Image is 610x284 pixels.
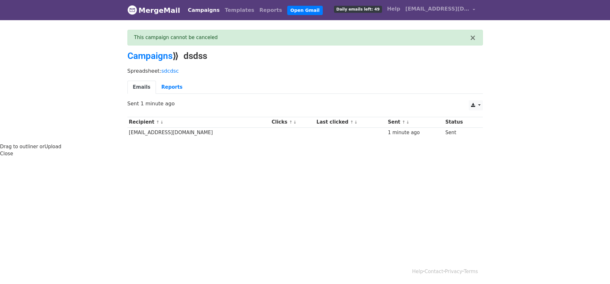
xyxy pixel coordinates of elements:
[385,3,403,15] a: Help
[406,120,410,125] a: ↓
[444,127,478,138] td: Sent
[45,144,61,150] span: Upload
[127,51,173,61] a: Campaigns
[388,129,442,136] div: 1 minute ago
[222,4,257,17] a: Templates
[127,4,180,17] a: MergeMail
[293,120,297,125] a: ↓
[412,269,423,274] a: Help
[331,3,384,15] a: Daily emails left: 49
[445,269,462,274] a: Privacy
[161,68,179,74] a: sdcdsc
[257,4,285,17] a: Reports
[287,6,323,15] a: Open Gmail
[156,120,159,125] a: ↑
[464,269,478,274] a: Terms
[425,269,443,274] a: Contact
[127,51,483,61] h2: ⟫ dsdss
[127,5,137,15] img: MergeMail logo
[350,120,354,125] a: ↑
[469,34,476,42] button: ×
[289,120,293,125] a: ↑
[403,3,478,18] a: [EMAIL_ADDRESS][DOMAIN_NAME]
[386,117,444,127] th: Sent
[127,117,270,127] th: Recipient
[444,117,478,127] th: Status
[127,68,483,74] p: Spreadsheet:
[156,81,188,94] a: Reports
[127,100,483,107] p: Sent 1 minute ago
[405,5,469,13] span: [EMAIL_ADDRESS][DOMAIN_NAME]
[160,120,164,125] a: ↓
[270,117,315,127] th: Clicks
[334,6,382,13] span: Daily emails left: 49
[402,120,405,125] a: ↑
[185,4,222,17] a: Campaigns
[354,120,358,125] a: ↓
[315,117,386,127] th: Last clicked
[127,127,270,138] td: [EMAIL_ADDRESS][DOMAIN_NAME]
[134,34,470,41] div: This campaign cannot be canceled
[127,81,156,94] a: Emails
